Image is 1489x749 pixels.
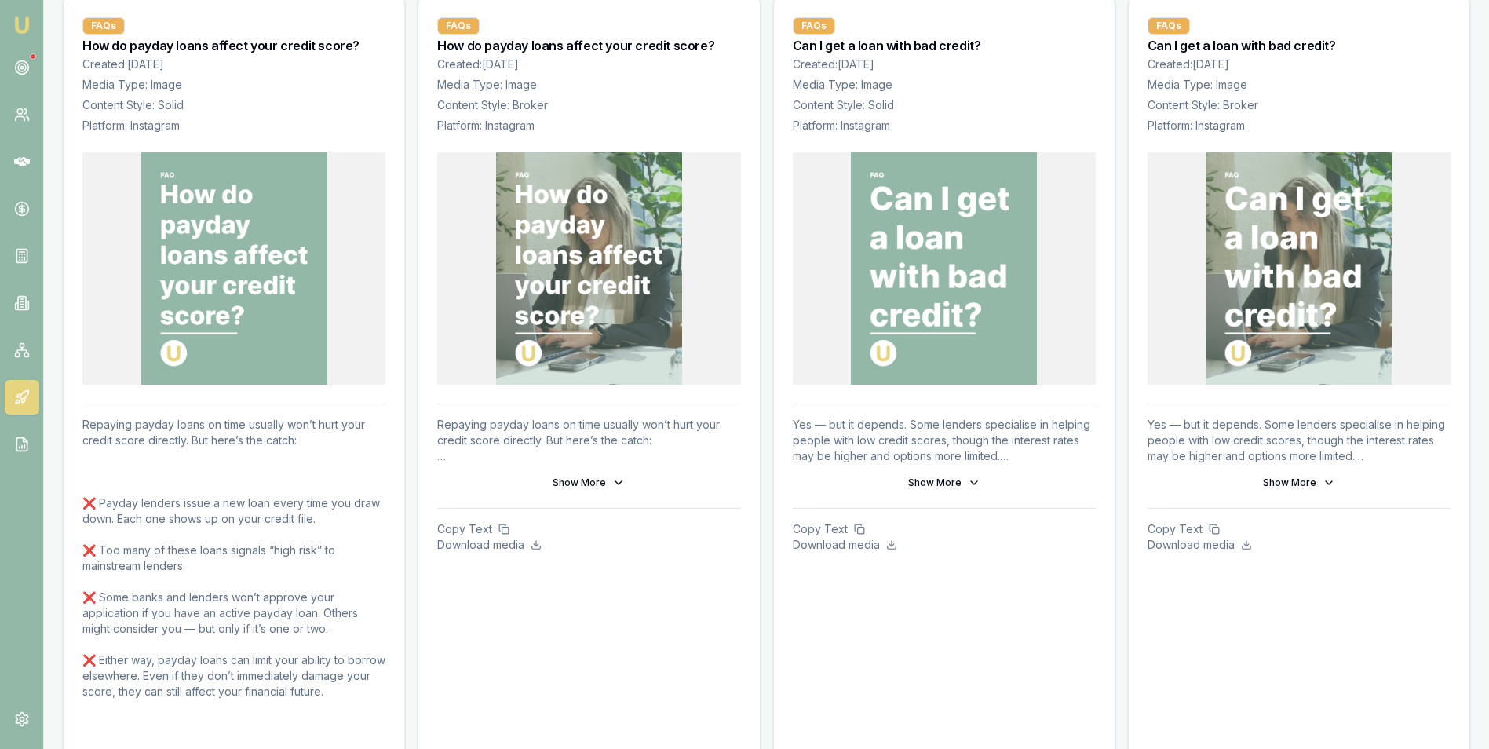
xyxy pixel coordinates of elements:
[437,77,740,93] p: Media Type: Image
[13,16,31,35] img: emu-icon-u.png
[1148,39,1451,52] h3: Can I get a loan with bad credit?
[496,152,682,385] img: How do payday loans affect your credit score?
[437,118,740,133] p: Platform: Instagram
[1206,152,1392,385] img: Can I get a loan with bad credit?
[437,17,480,35] div: FAQs
[793,77,1096,93] p: Media Type: Image
[793,17,835,35] div: FAQs
[1148,17,1190,35] div: FAQs
[141,152,327,385] img: How do payday loans affect your credit score?
[793,39,1096,52] h3: Can I get a loan with bad credit?
[437,57,740,72] p: Created: [DATE]
[1148,417,1451,464] p: Yes — but it depends. Some lenders specialise in helping people with low credit scores, though th...
[1148,521,1451,537] p: Copy Text
[82,39,385,52] h3: How do payday loans affect your credit score?
[82,17,125,35] div: FAQs
[793,537,1096,553] p: Download media
[793,417,1096,464] p: Yes — but it depends. Some lenders specialise in helping people with low credit scores, though th...
[1148,118,1451,133] p: Platform: Instagram
[437,97,740,113] p: Content Style: Broker
[1148,97,1451,113] p: Content Style: Broker
[793,521,1096,537] p: Copy Text
[1148,470,1451,495] button: Show More
[793,97,1096,113] p: Content Style: Solid
[82,77,385,93] p: Media Type: Image
[793,470,1096,495] button: Show More
[437,537,740,553] p: Download media
[793,57,1096,72] p: Created: [DATE]
[437,417,740,464] p: Repaying payday loans on time usually won’t hurt your credit score directly. But here’s the catch...
[437,521,740,537] p: Copy Text
[82,97,385,113] p: Content Style: Solid
[437,39,740,52] h3: How do payday loans affect your credit score?
[1148,77,1451,93] p: Media Type: Image
[437,470,740,495] button: Show More
[851,152,1037,385] img: Can I get a loan with bad credit?
[793,118,1096,133] p: Platform: Instagram
[82,57,385,72] p: Created: [DATE]
[82,118,385,133] p: Platform: Instagram
[1148,57,1451,72] p: Created: [DATE]
[1148,537,1451,553] p: Download media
